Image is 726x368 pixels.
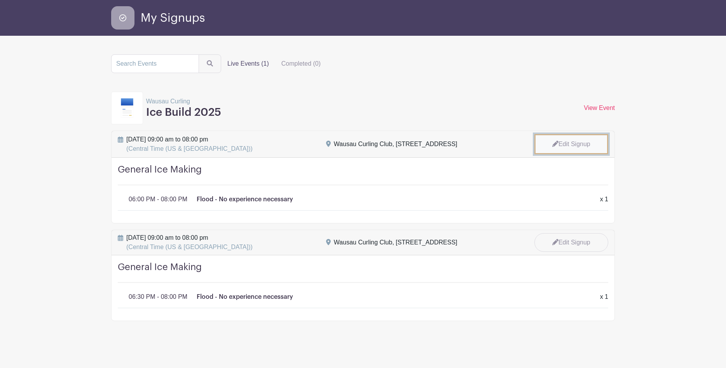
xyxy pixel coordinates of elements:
p: Flood - No experience necessary [197,195,293,204]
label: Live Events (1) [221,56,275,72]
span: My Signups [141,12,205,24]
div: x 1 [595,195,613,204]
span: [DATE] 09:00 am to 08:00 pm [126,135,253,153]
a: Edit Signup [534,134,608,154]
div: Wausau Curling Club, [STREET_ADDRESS] [334,238,457,247]
label: Completed (0) [275,56,327,72]
div: x 1 [595,292,613,302]
a: View Event [584,105,615,111]
h4: General Ice Making [118,262,608,283]
span: (Central Time (US & [GEOGRAPHIC_DATA])) [126,145,253,152]
img: template9-63edcacfaf2fb6570c2d519c84fe92c0a60f82f14013cd3b098e25ecaaffc40c.svg [121,98,133,118]
a: Edit Signup [534,233,608,252]
div: filters [221,56,327,72]
span: [DATE] 09:00 am to 08:00 pm [126,233,253,252]
p: 06:30 PM - 08:00 PM [129,292,187,302]
input: Search Events [111,54,199,73]
h3: Ice Build 2025 [146,106,221,119]
p: Flood - No experience necessary [197,292,293,302]
p: 06:00 PM - 08:00 PM [129,195,187,204]
p: Wausau Curling [146,97,221,106]
div: Wausau Curling Club, [STREET_ADDRESS] [334,140,457,149]
h4: General Ice Making [118,164,608,185]
span: (Central Time (US & [GEOGRAPHIC_DATA])) [126,244,253,250]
